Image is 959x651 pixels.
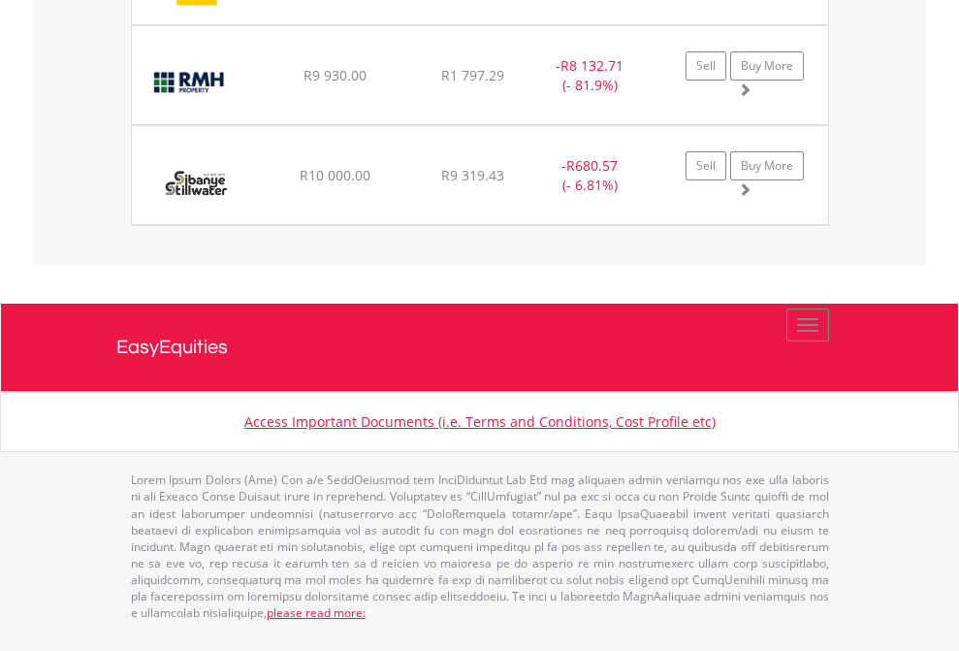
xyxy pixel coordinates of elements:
[730,151,804,180] a: Buy More
[686,51,726,81] a: Sell
[566,156,618,175] span: R680.57
[730,51,804,81] a: Buy More
[244,412,716,431] a: Access Important Documents (i.e. Terms and Conditions, Cost Profile etc)
[560,56,623,75] span: R8 132.71
[529,156,651,195] div: - (- 6.81%)
[441,166,504,184] span: R9 319.43
[300,166,370,184] span: R10 000.00
[529,56,651,95] div: - (- 81.9%)
[142,50,240,119] img: EQU.ZA.RMH.png
[686,151,726,180] a: Sell
[142,150,251,219] img: EQU.ZA.SSW.png
[131,472,829,621] p: Lorem Ipsum Dolors (Ame) Con a/e SeddOeiusmod tem InciDiduntut Lab Etd mag aliquaen admin veniamq...
[116,304,844,391] a: EasyEquities
[441,66,504,84] span: R1 797.29
[267,604,366,621] a: please read more:
[304,66,367,84] span: R9 930.00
